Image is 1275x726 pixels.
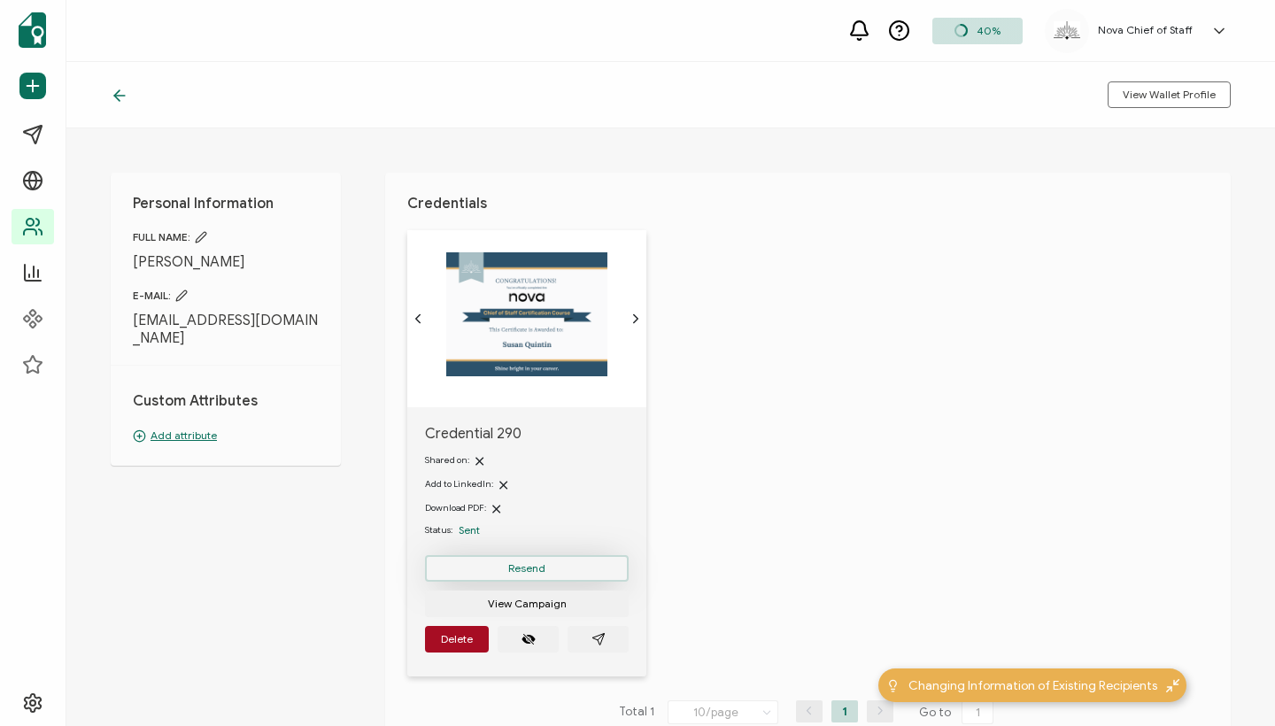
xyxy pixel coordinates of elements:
span: Resend [508,563,545,574]
p: Add attribute [133,428,319,444]
input: Select [668,700,778,724]
img: minimize-icon.svg [1166,679,1179,692]
span: [PERSON_NAME] [133,253,319,271]
span: Add to LinkedIn: [425,478,493,490]
span: View Wallet Profile [1123,89,1216,100]
button: View Campaign [425,591,629,617]
button: Delete [425,626,489,653]
span: FULL NAME: [133,230,319,244]
button: View Wallet Profile [1108,81,1231,108]
span: Credential 290 [425,425,629,443]
span: Total 1 [619,700,654,725]
h5: Nova Chief of Staff [1098,24,1193,36]
span: Status: [425,523,452,537]
span: View Campaign [488,599,567,609]
img: f53f884a-7200-4873-80e7-5e9b12fc9e96.png [1054,21,1080,39]
span: [EMAIL_ADDRESS][DOMAIN_NAME] [133,312,319,347]
span: Download PDF: [425,502,486,514]
h1: Personal Information [133,195,319,212]
li: 1 [831,700,858,722]
span: Changing Information of Existing Recipients [908,676,1157,695]
span: E-MAIL: [133,289,319,303]
ion-icon: chevron back outline [411,312,425,326]
button: Resend [425,555,629,582]
ion-icon: paper plane outline [591,632,606,646]
ion-icon: eye off [522,632,536,646]
ion-icon: chevron forward outline [629,312,643,326]
span: Shared on: [425,454,469,466]
span: Sent [459,523,480,537]
h1: Custom Attributes [133,392,319,410]
h1: Credentials [407,195,1209,212]
iframe: Chat Widget [1186,641,1275,726]
span: Delete [441,634,473,645]
img: sertifier-logomark-colored.svg [19,12,46,48]
span: Go to [919,700,997,725]
span: 40% [977,24,1001,37]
